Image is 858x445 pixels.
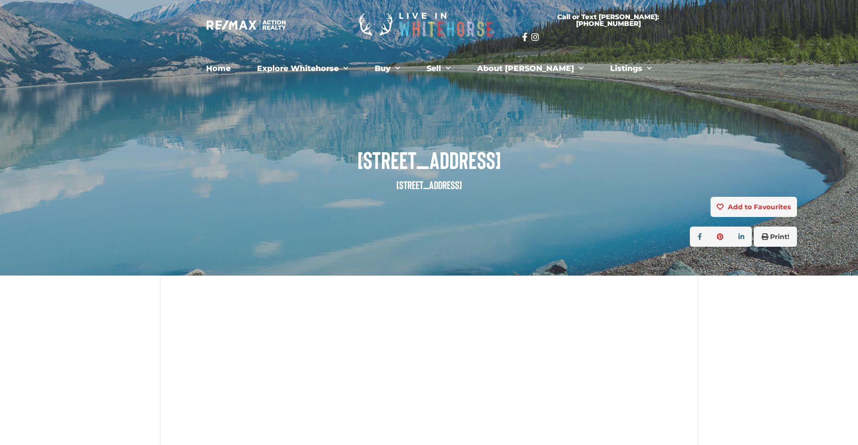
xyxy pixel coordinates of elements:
a: Sell [419,59,458,78]
a: Listings [603,59,659,78]
a: Buy [368,59,407,78]
a: About [PERSON_NAME] [470,59,591,78]
strong: Print! [770,232,789,241]
button: Add to Favourites [711,197,797,217]
span: Call or Text [PERSON_NAME]: [PHONE_NUMBER] [534,13,683,27]
button: Print! [754,227,797,247]
nav: Menu [165,59,693,78]
a: Call or Text [PERSON_NAME]: [PHONE_NUMBER] [522,8,694,33]
strong: Add to Favourites [728,203,791,211]
a: Home [199,59,238,78]
span: [STREET_ADDRESS] [61,146,797,173]
a: Explore Whitehorse [250,59,355,78]
small: [STREET_ADDRESS] [396,178,462,192]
